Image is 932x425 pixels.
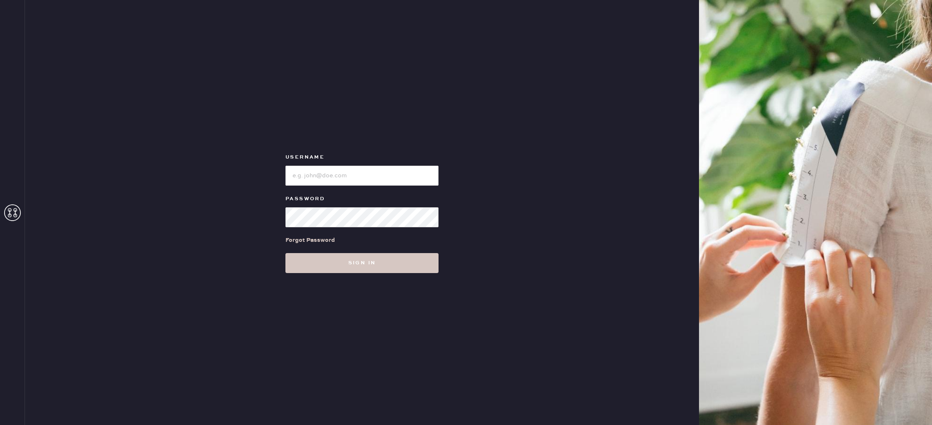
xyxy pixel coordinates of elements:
[285,227,335,253] a: Forgot Password
[285,236,335,245] div: Forgot Password
[285,253,439,273] button: Sign in
[285,166,439,186] input: e.g. john@doe.com
[285,152,439,162] label: Username
[285,194,439,204] label: Password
